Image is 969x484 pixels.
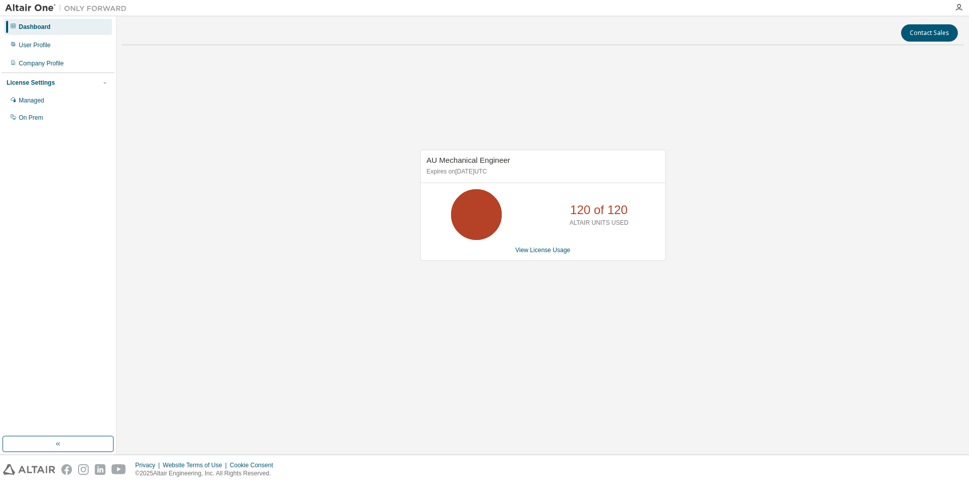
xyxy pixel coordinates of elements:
[901,24,958,42] button: Contact Sales
[5,3,132,13] img: Altair One
[427,156,510,164] span: AU Mechanical Engineer
[7,79,55,87] div: License Settings
[111,464,126,475] img: youtube.svg
[19,41,51,49] div: User Profile
[61,464,72,475] img: facebook.svg
[427,167,657,176] p: Expires on [DATE] UTC
[570,201,627,219] p: 120 of 120
[135,461,163,469] div: Privacy
[135,469,279,478] p: © 2025 Altair Engineering, Inc. All Rights Reserved.
[570,219,628,227] p: ALTAIR UNITS USED
[19,59,64,67] div: Company Profile
[230,461,279,469] div: Cookie Consent
[515,247,571,254] a: View License Usage
[19,114,43,122] div: On Prem
[19,96,44,105] div: Managed
[19,23,51,31] div: Dashboard
[78,464,89,475] img: instagram.svg
[95,464,105,475] img: linkedin.svg
[3,464,55,475] img: altair_logo.svg
[163,461,230,469] div: Website Terms of Use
